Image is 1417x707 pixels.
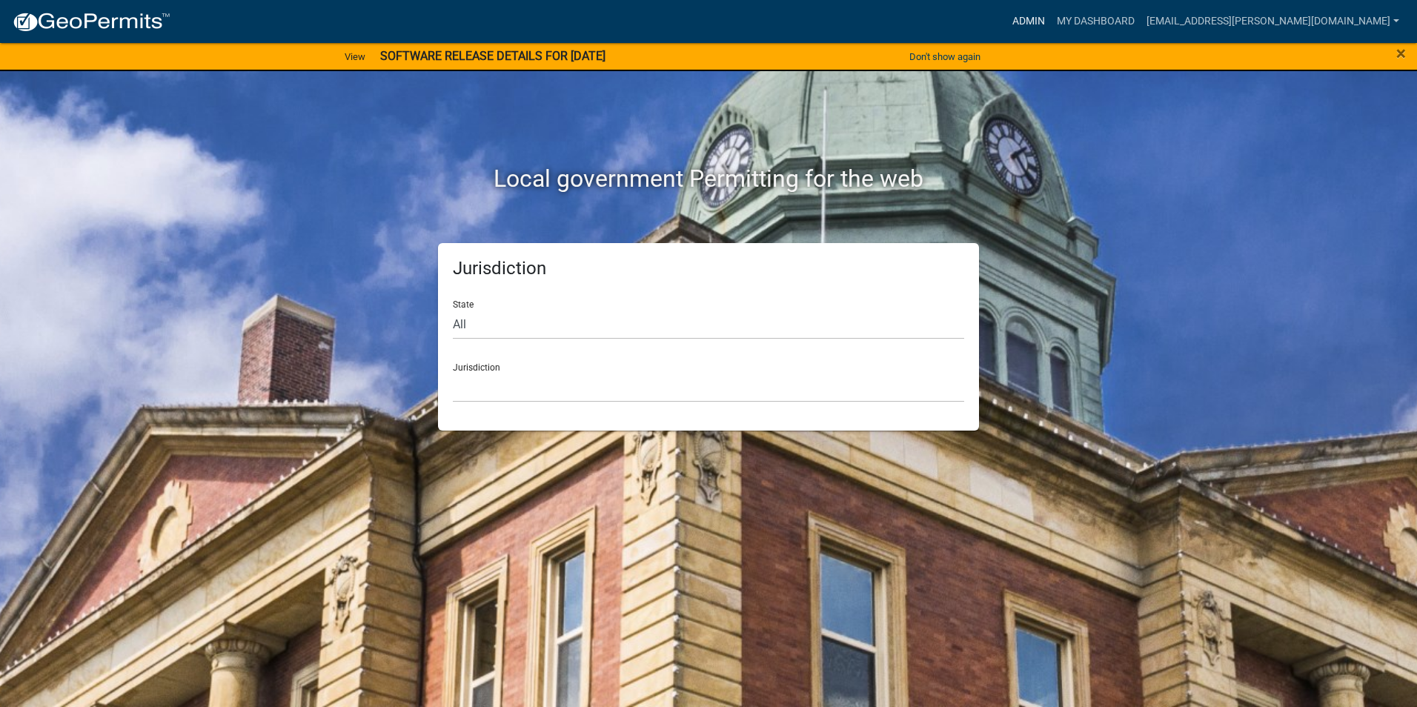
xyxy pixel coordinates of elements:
button: Don't show again [903,44,986,69]
strong: SOFTWARE RELEASE DETAILS FOR [DATE] [380,49,605,63]
a: Admin [1006,7,1051,36]
span: × [1396,43,1406,64]
h2: Local government Permitting for the web [297,165,1120,193]
a: View [339,44,371,69]
a: My Dashboard [1051,7,1141,36]
a: [EMAIL_ADDRESS][PERSON_NAME][DOMAIN_NAME] [1141,7,1405,36]
h5: Jurisdiction [453,258,964,279]
button: Close [1396,44,1406,62]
